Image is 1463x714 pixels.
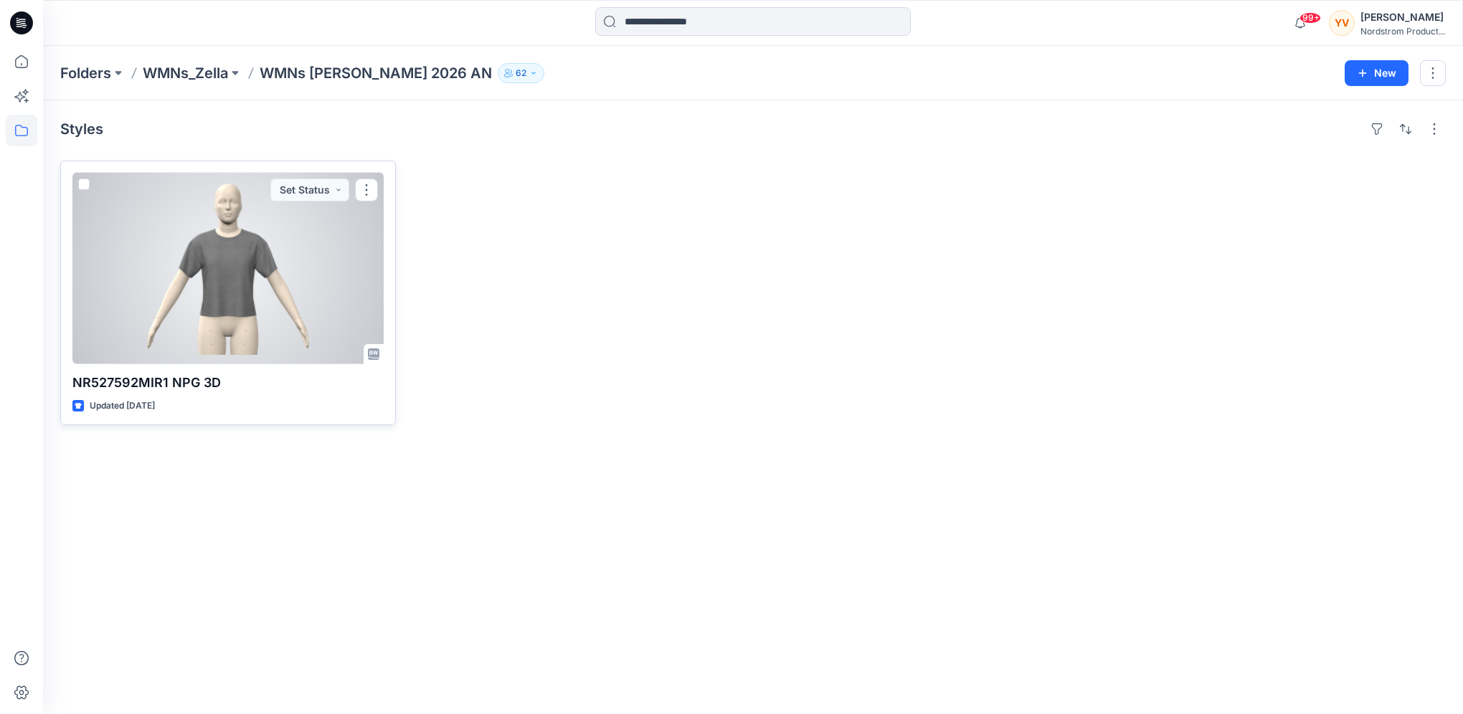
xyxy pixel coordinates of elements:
span: 99+ [1299,12,1321,24]
button: 62 [498,63,544,83]
div: Nordstrom Product... [1360,26,1445,37]
p: WMNs [PERSON_NAME] 2026 AN [260,63,492,83]
a: Folders [60,63,111,83]
h4: Styles [60,120,103,138]
p: 62 [516,65,526,81]
p: NR527592MIR1 NPG 3D [72,373,384,393]
a: WMNs_Zella [143,63,228,83]
div: [PERSON_NAME] [1360,9,1445,26]
button: New [1345,60,1408,86]
a: NR527592MIR1 NPG 3D [72,173,384,364]
p: Updated [DATE] [90,399,155,414]
div: YV [1329,10,1355,36]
